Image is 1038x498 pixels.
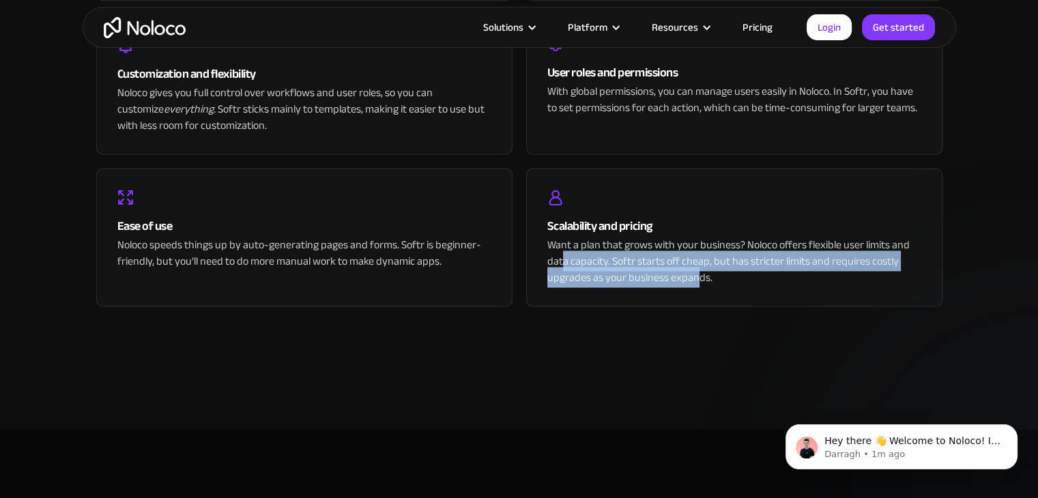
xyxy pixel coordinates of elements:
[104,17,186,38] a: home
[765,396,1038,491] iframe: Intercom notifications message
[547,83,921,116] div: With global permissions, you can manage users easily in Noloco. In Softr, you have to set permiss...
[635,18,725,36] div: Resources
[862,14,935,40] a: Get started
[164,99,214,119] em: everything
[117,85,491,134] div: Noloco gives you full control over workflows and user roles, so you can customize . Softr sticks ...
[466,18,551,36] div: Solutions
[652,18,698,36] div: Resources
[117,237,491,269] div: Noloco speeds things up by auto-generating pages and forms. Softr is beginner-friendly, but you’l...
[568,18,607,36] div: Platform
[547,63,921,83] div: User roles and permissions
[547,237,921,286] div: Want a plan that grows with your business? Noloco offers flexible user limits and data capacity. ...
[551,18,635,36] div: Platform
[547,216,921,237] div: Scalability and pricing
[807,14,852,40] a: Login
[483,18,523,36] div: Solutions
[725,18,790,36] a: Pricing
[117,216,491,237] div: Ease of use
[117,64,491,85] div: Customization and flexibility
